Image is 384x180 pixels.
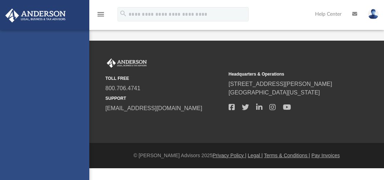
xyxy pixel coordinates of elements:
a: [GEOGRAPHIC_DATA][US_STATE] [229,89,320,96]
a: [EMAIL_ADDRESS][DOMAIN_NAME] [105,105,202,111]
img: Anderson Advisors Platinum Portal [105,58,148,68]
a: menu [96,14,105,19]
a: Privacy Policy | [213,153,246,158]
i: search [119,10,127,17]
a: [STREET_ADDRESS][PERSON_NAME] [229,81,332,87]
small: TOLL FREE [105,75,224,82]
a: Pay Invoices [311,153,340,158]
a: 800.706.4741 [105,85,140,91]
a: Terms & Conditions | [264,153,310,158]
small: Headquarters & Operations [229,71,347,77]
img: Anderson Advisors Platinum Portal [3,9,68,22]
small: SUPPORT [105,95,224,102]
a: Legal | [248,153,263,158]
i: menu [96,10,105,19]
div: © [PERSON_NAME] Advisors 2025 [89,152,384,159]
img: User Pic [368,9,379,19]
